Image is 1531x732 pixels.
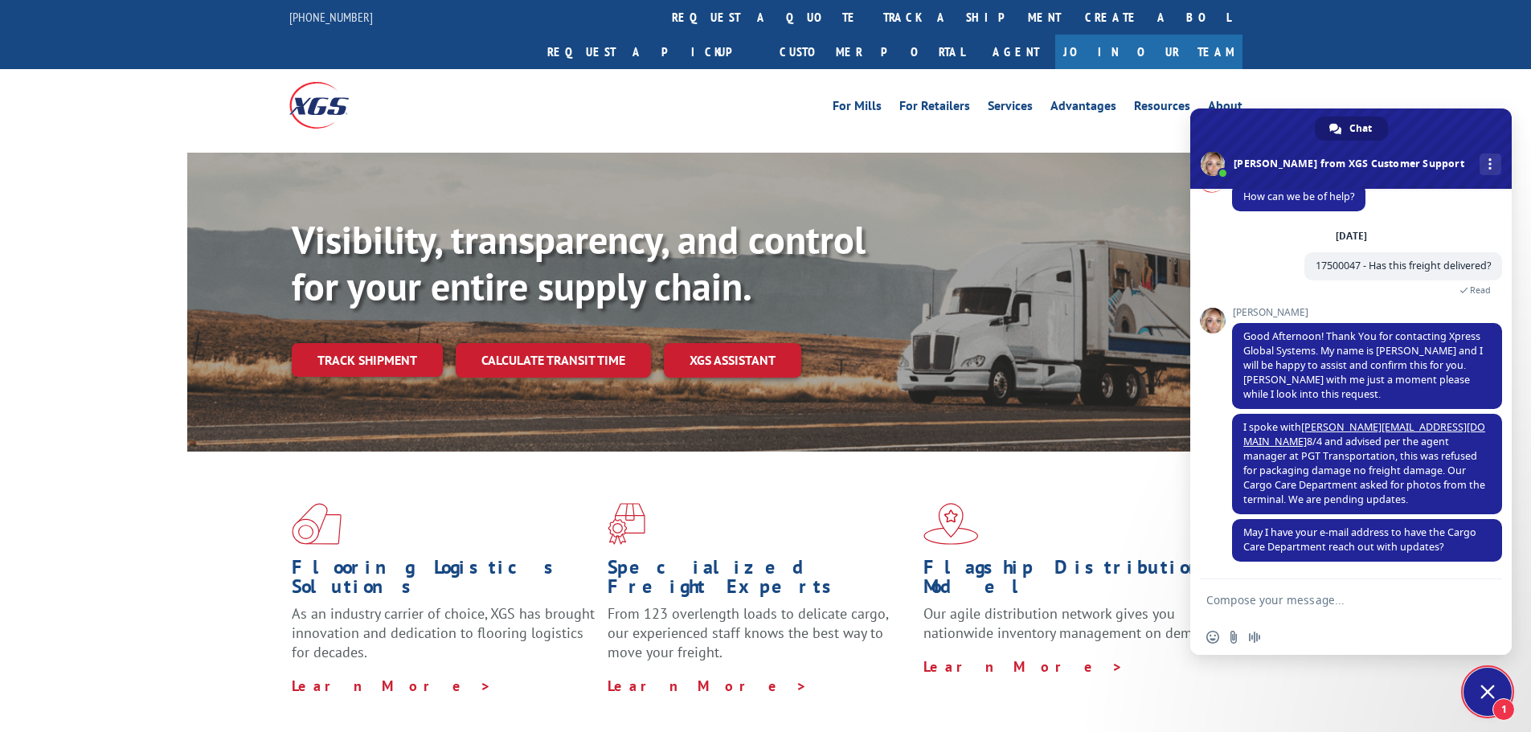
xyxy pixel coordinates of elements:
span: 17500047 - Has this freight delivered? [1316,259,1491,272]
span: May I have your e-mail address to have the Cargo Care Department reach out with updates? [1243,525,1476,554]
h1: Flagship Distribution Model [923,558,1227,604]
span: Our agile distribution network gives you nationwide inventory management on demand. [923,604,1219,642]
a: Learn More > [923,657,1124,676]
a: XGS ASSISTANT [664,343,801,378]
img: xgs-icon-flagship-distribution-model-red [923,503,979,545]
span: I spoke with 8/4 and advised per the agent manager at PGT Transportation, this was refused for pa... [1243,420,1485,506]
span: As an industry carrier of choice, XGS has brought innovation and dedication to flooring logistics... [292,604,595,661]
span: 1 [1492,698,1515,721]
a: Calculate transit time [456,343,651,378]
a: Close chat [1463,668,1512,716]
a: Chat [1315,117,1388,141]
a: Learn More > [608,677,808,695]
a: Resources [1134,100,1190,117]
textarea: Compose your message... [1206,579,1463,620]
span: Insert an emoji [1206,631,1219,644]
a: [PERSON_NAME][EMAIL_ADDRESS][DOMAIN_NAME] [1243,420,1485,448]
span: Send a file [1227,631,1240,644]
h1: Flooring Logistics Solutions [292,558,596,604]
h1: Specialized Freight Experts [608,558,911,604]
div: [DATE] [1336,231,1367,241]
a: Request a pickup [535,35,768,69]
span: Good Afternoon! Thank You for contacting Xpress Global Systems. My name is [PERSON_NAME] and I wi... [1243,329,1483,401]
a: Learn More > [292,677,492,695]
span: Read [1470,284,1491,296]
b: Visibility, transparency, and control for your entire supply chain. [292,215,866,311]
a: For Retailers [899,100,970,117]
a: Join Our Team [1055,35,1242,69]
a: [PHONE_NUMBER] [289,9,373,25]
a: Agent [976,35,1055,69]
span: Audio message [1248,631,1261,644]
span: Chat [1349,117,1372,141]
a: Advantages [1050,100,1116,117]
a: Customer Portal [768,35,976,69]
img: xgs-icon-focused-on-flooring-red [608,503,645,545]
img: xgs-icon-total-supply-chain-intelligence-red [292,503,342,545]
p: From 123 overlength loads to delicate cargo, our experienced staff knows the best way to move you... [608,604,911,676]
a: About [1208,100,1242,117]
a: Services [988,100,1033,117]
span: How can we be of help? [1243,190,1354,203]
span: [PERSON_NAME] [1232,307,1502,318]
a: For Mills [833,100,882,117]
a: Track shipment [292,343,443,377]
